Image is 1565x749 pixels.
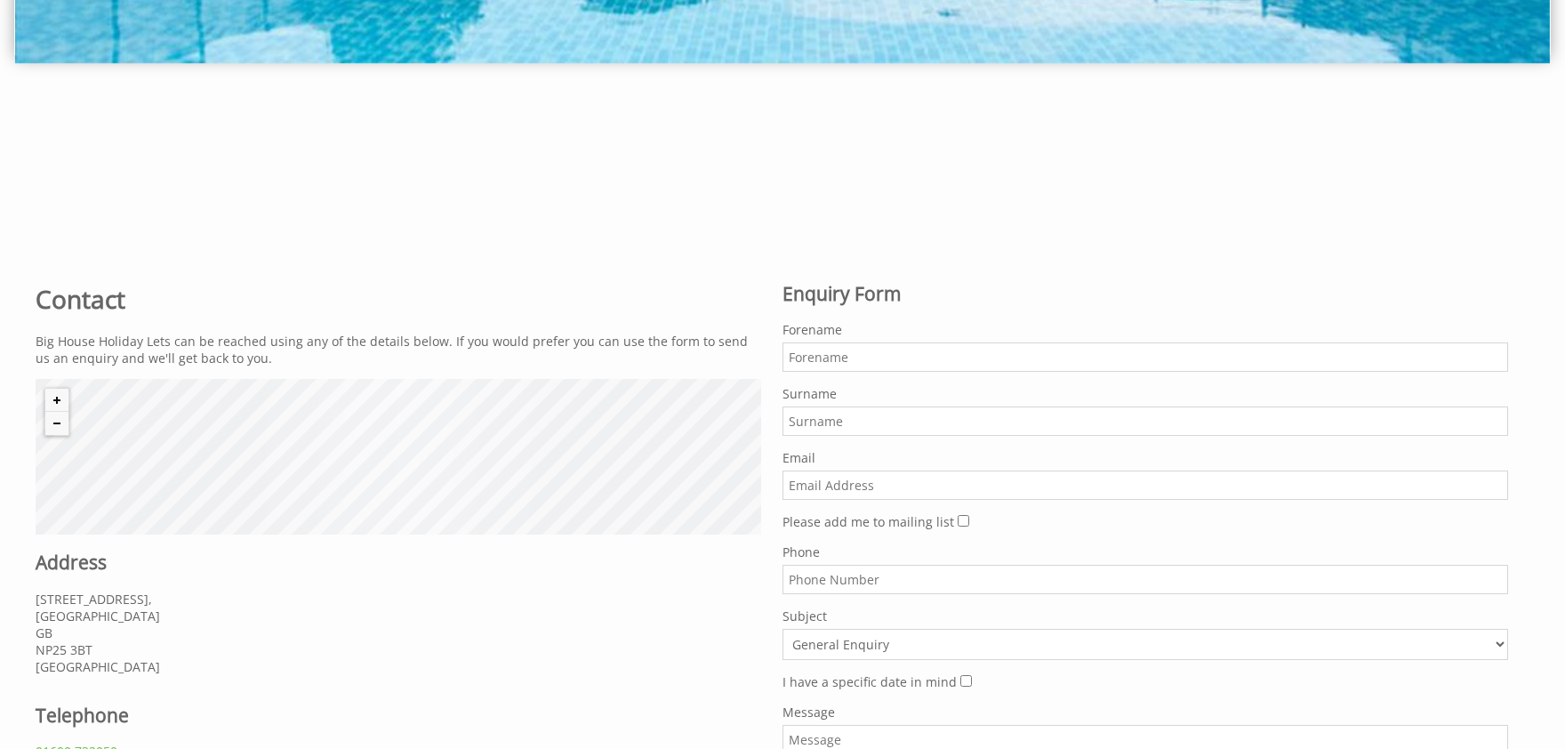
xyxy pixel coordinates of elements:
[782,342,1508,372] input: Forename
[45,412,68,435] button: Zoom out
[36,591,761,675] p: [STREET_ADDRESS], [GEOGRAPHIC_DATA] GB NP25 3BT [GEOGRAPHIC_DATA]
[45,389,68,412] button: Zoom in
[36,282,761,316] h1: Contact
[36,550,761,575] h2: Address
[11,112,1554,246] iframe: Customer reviews powered by Trustpilot
[36,703,377,728] h2: Telephone
[782,471,1508,500] input: Email Address
[782,565,1508,594] input: Phone Number
[782,673,957,690] label: I have a specific date in mind
[36,333,761,366] p: Big House Holiday Lets can be reached using any of the details below. If you would prefer you can...
[782,544,1508,560] label: Phone
[782,704,1508,721] label: Message
[782,407,1508,436] input: Surname
[782,608,1508,624] label: Subject
[782,449,1508,466] label: Email
[782,513,954,530] label: Please add me to mailing list
[782,385,1508,402] label: Surname
[782,321,1508,338] label: Forename
[36,379,761,535] canvas: Map
[782,281,1508,306] h2: Enquiry Form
